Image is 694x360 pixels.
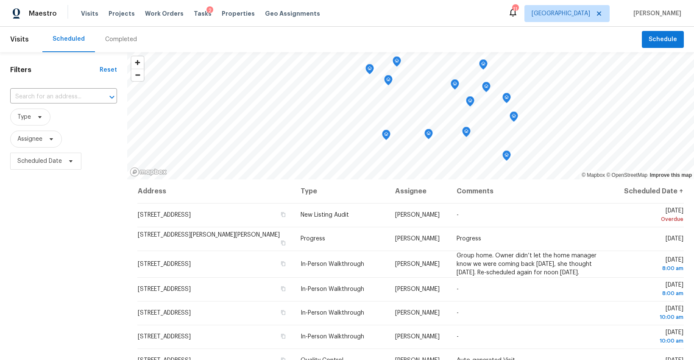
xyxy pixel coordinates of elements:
canvas: Map [127,52,694,179]
span: [PERSON_NAME] [395,310,440,316]
span: Tasks [194,11,212,17]
div: Reset [100,66,117,74]
span: - [457,310,459,316]
span: [STREET_ADDRESS][PERSON_NAME][PERSON_NAME] [138,232,280,238]
th: Address [137,179,294,203]
div: 10:00 am [620,337,683,345]
span: New Listing Audit [301,212,349,218]
span: Type [17,113,31,121]
span: In-Person Walkthrough [301,334,364,340]
div: Completed [105,35,137,44]
div: Map marker [424,129,433,142]
span: [PERSON_NAME] [395,212,440,218]
div: Map marker [466,96,474,109]
div: Map marker [384,75,393,88]
button: Copy Address [279,239,287,247]
button: Schedule [642,31,684,48]
th: Type [294,179,388,203]
button: Copy Address [279,285,287,293]
div: Map marker [502,151,511,164]
button: Open [106,91,118,103]
span: [DATE] [620,208,683,223]
span: Maestro [29,9,57,18]
span: [PERSON_NAME] [630,9,681,18]
div: 2 [206,6,213,15]
span: Progress [301,236,325,242]
span: Visits [10,30,29,49]
span: Schedule [649,34,677,45]
a: OpenStreetMap [606,172,647,178]
div: Overdue [620,215,683,223]
button: Zoom in [131,56,144,69]
div: Map marker [502,93,511,106]
span: [STREET_ADDRESS] [138,310,191,316]
span: [PERSON_NAME] [395,286,440,292]
span: Properties [222,9,255,18]
span: [STREET_ADDRESS] [138,261,191,267]
span: [DATE] [620,306,683,321]
button: Copy Address [279,260,287,268]
span: Scheduled Date [17,157,62,165]
a: Mapbox homepage [130,167,167,177]
a: Mapbox [582,172,605,178]
span: Work Orders [145,9,184,18]
div: Map marker [365,64,374,77]
span: Geo Assignments [265,9,320,18]
div: 8:00 am [620,264,683,273]
div: 8:00 am [620,289,683,298]
span: - [457,334,459,340]
div: Map marker [382,130,390,143]
div: Scheduled [53,35,85,43]
span: Group home. Owner didn’t let the home manager know we were coming back [DATE], she thought [DATE]... [457,253,596,276]
button: Copy Address [279,309,287,316]
span: [PERSON_NAME] [395,334,440,340]
div: 11 [512,5,518,14]
span: - [457,286,459,292]
span: [DATE] [666,236,683,242]
div: 10:00 am [620,313,683,321]
div: Map marker [482,82,491,95]
span: [DATE] [620,282,683,298]
span: [DATE] [620,257,683,273]
span: Projects [109,9,135,18]
h1: Filters [10,66,100,74]
th: Scheduled Date ↑ [613,179,684,203]
button: Copy Address [279,332,287,340]
span: - [457,212,459,218]
div: Map marker [479,59,488,73]
span: [DATE] [620,329,683,345]
a: Improve this map [650,172,692,178]
span: [PERSON_NAME] [395,236,440,242]
th: Comments [450,179,614,203]
input: Search for an address... [10,90,93,103]
span: Assignee [17,135,42,143]
th: Assignee [388,179,449,203]
span: [GEOGRAPHIC_DATA] [532,9,590,18]
span: [STREET_ADDRESS] [138,212,191,218]
span: Progress [457,236,481,242]
span: [PERSON_NAME] [395,261,440,267]
div: Map marker [462,127,471,140]
span: Visits [81,9,98,18]
div: Map marker [510,112,518,125]
div: Map marker [393,56,401,70]
span: [STREET_ADDRESS] [138,286,191,292]
span: In-Person Walkthrough [301,310,364,316]
div: Map marker [451,79,459,92]
button: Copy Address [279,211,287,218]
span: In-Person Walkthrough [301,261,364,267]
span: In-Person Walkthrough [301,286,364,292]
span: [STREET_ADDRESS] [138,334,191,340]
button: Zoom out [131,69,144,81]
